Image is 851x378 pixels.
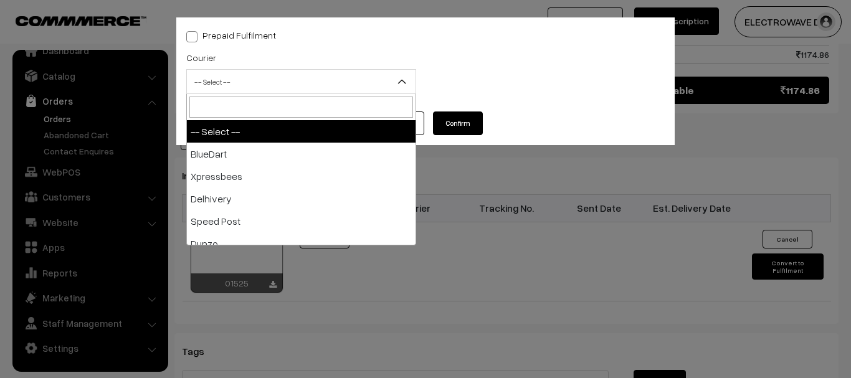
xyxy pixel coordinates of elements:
[186,29,276,42] label: Prepaid Fulfilment
[187,120,416,143] li: -- Select --
[187,143,416,165] li: BlueDart
[187,210,416,232] li: Speed Post
[187,232,416,255] li: Dunzo
[433,111,483,135] button: Confirm
[186,69,416,94] span: -- Select --
[186,51,216,64] label: Courier
[187,165,416,187] li: Xpressbees
[187,71,416,93] span: -- Select --
[187,187,416,210] li: Delhivery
